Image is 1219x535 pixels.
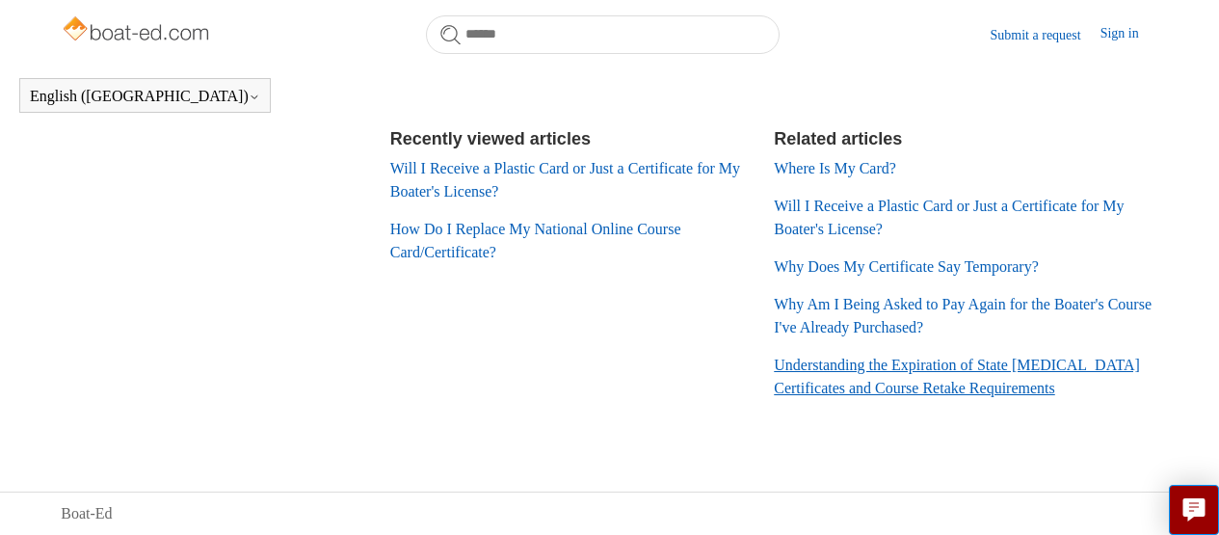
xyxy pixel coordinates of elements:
[774,160,896,176] a: Where Is My Card?
[426,15,780,54] input: Search
[61,12,214,50] img: Boat-Ed Help Center home page
[774,357,1140,396] a: Understanding the Expiration of State [MEDICAL_DATA] Certificates and Course Retake Requirements
[390,160,740,200] a: Will I Receive a Plastic Card or Just a Certificate for My Boater's License?
[1100,23,1158,46] a: Sign in
[390,126,755,152] h2: Recently viewed articles
[61,502,112,525] a: Boat-Ed
[774,198,1124,237] a: Will I Receive a Plastic Card or Just a Certificate for My Boater's License?
[390,221,681,260] a: How Do I Replace My National Online Course Card/Certificate?
[774,126,1157,152] h2: Related articles
[774,258,1039,275] a: Why Does My Certificate Say Temporary?
[30,88,260,105] button: English ([GEOGRAPHIC_DATA])
[1169,485,1219,535] button: Live chat
[774,296,1152,335] a: Why Am I Being Asked to Pay Again for the Boater's Course I've Already Purchased?
[991,25,1100,45] a: Submit a request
